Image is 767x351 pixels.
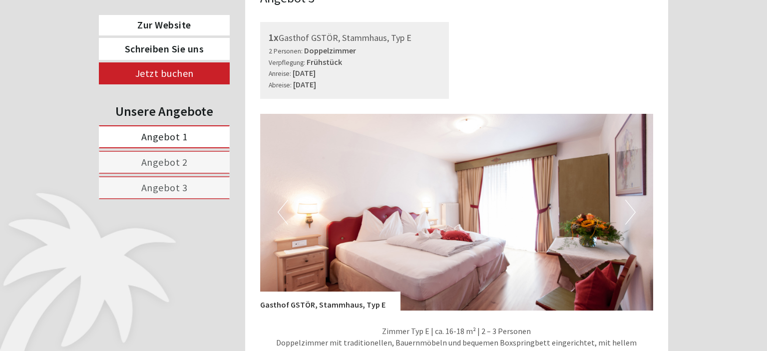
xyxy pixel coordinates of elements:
[99,62,230,84] a: Jetzt buchen
[269,30,441,45] div: Gasthof GSTÖR, Stammhaus, Typ E
[141,181,188,194] span: Angebot 3
[304,45,356,55] b: Doppelzimmer
[260,292,400,311] div: Gasthof GSTÖR, Stammhaus, Typ E
[278,200,288,225] button: Previous
[307,57,342,67] b: Frühstück
[269,69,291,78] small: Anreise:
[329,259,393,281] button: Senden
[15,29,154,37] div: PALMENGARTEN Hotel GSTÖR
[7,27,159,57] div: Guten Tag, wie können wir Ihnen helfen?
[269,47,303,55] small: 2 Personen:
[99,38,230,60] a: Schreiben Sie uns
[141,130,188,143] span: Angebot 1
[269,31,279,43] b: 1x
[15,48,154,55] small: 17:01
[269,81,292,89] small: Abreise:
[293,79,316,89] b: [DATE]
[99,102,230,120] div: Unsere Angebote
[260,114,654,311] img: image
[625,200,636,225] button: Next
[141,156,188,168] span: Angebot 2
[173,7,221,24] div: Dienstag
[293,68,316,78] b: [DATE]
[99,15,230,35] a: Zur Website
[269,58,305,67] small: Verpflegung:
